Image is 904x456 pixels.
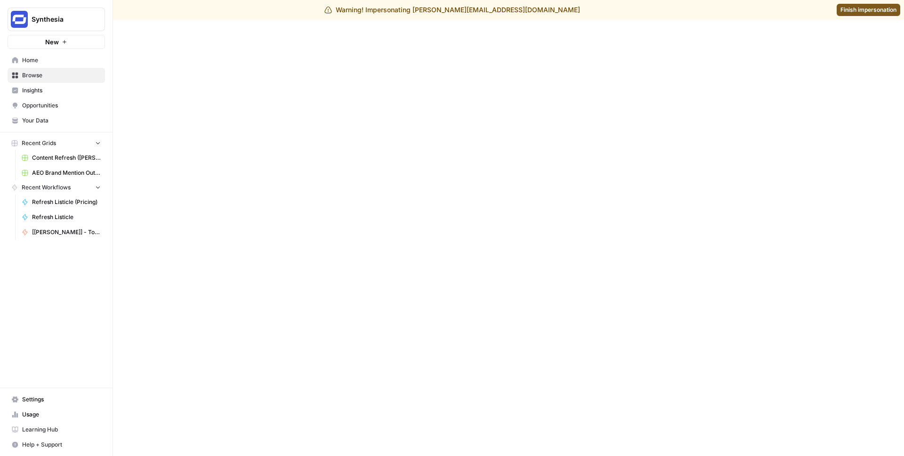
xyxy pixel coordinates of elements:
a: Home [8,53,105,68]
span: Refresh Listicle (Pricing) [32,198,101,206]
button: Workspace: Synthesia [8,8,105,31]
a: [[PERSON_NAME]] - Tools & Features Pages Refreshe - [MAIN WORKFLOW] [17,225,105,240]
span: Browse [22,71,101,80]
a: AEO Brand Mention Outreach - [PERSON_NAME] [17,165,105,180]
a: Content Refresh ([PERSON_NAME]) [17,150,105,165]
a: Settings [8,392,105,407]
span: Home [22,56,101,65]
button: Recent Workflows [8,180,105,195]
span: AEO Brand Mention Outreach - [PERSON_NAME] [32,169,101,177]
span: Opportunities [22,101,101,110]
a: Browse [8,68,105,83]
span: [[PERSON_NAME]] - Tools & Features Pages Refreshe - [MAIN WORKFLOW] [32,228,101,236]
a: Usage [8,407,105,422]
button: New [8,35,105,49]
a: Finish impersonation [837,4,900,16]
a: Learning Hub [8,422,105,437]
span: Your Data [22,116,101,125]
a: Your Data [8,113,105,128]
span: Learning Hub [22,425,101,434]
button: Help + Support [8,437,105,452]
span: Recent Workflows [22,183,71,192]
span: Help + Support [22,440,101,449]
div: Warning! Impersonating [PERSON_NAME][EMAIL_ADDRESS][DOMAIN_NAME] [324,5,580,15]
button: Recent Grids [8,136,105,150]
span: Synthesia [32,15,89,24]
span: Content Refresh ([PERSON_NAME]) [32,154,101,162]
a: Refresh Listicle [17,210,105,225]
span: Settings [22,395,101,404]
span: Usage [22,410,101,419]
a: Insights [8,83,105,98]
a: Refresh Listicle (Pricing) [17,195,105,210]
span: Insights [22,86,101,95]
a: Opportunities [8,98,105,113]
span: Finish impersonation [840,6,896,14]
span: Recent Grids [22,139,56,147]
span: New [45,37,59,47]
span: Refresh Listicle [32,213,101,221]
img: Synthesia Logo [11,11,28,28]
